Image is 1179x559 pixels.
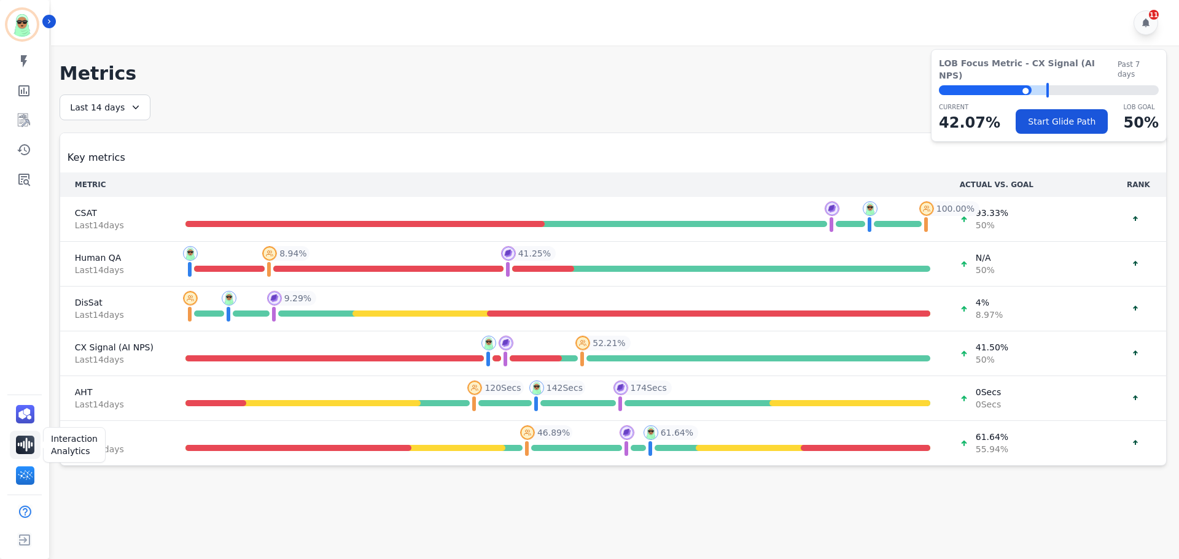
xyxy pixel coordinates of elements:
span: Last 14 day s [75,219,156,231]
span: N/A [976,252,995,264]
p: LOB Goal [1124,102,1159,112]
img: profile-pic [467,380,482,395]
span: 0 Secs [976,398,1001,411]
img: profile-pic [222,291,236,306]
span: Last 14 day s [75,309,156,321]
span: Last 14 day s [75,443,156,455]
img: profile-pic [499,336,513,350]
img: profile-pic [863,201,877,216]
img: profile-pic [644,425,658,440]
span: Last 14 day s [75,353,156,366]
span: 46.89 % [537,426,570,439]
span: Human QA [75,252,156,264]
img: profile-pic [267,291,282,306]
span: 93.33 % [976,207,1008,219]
span: CSAT [75,207,156,219]
th: ACTUAL VS. GOAL [945,172,1111,197]
img: profile-pic [481,336,496,350]
p: 42.07 % [939,112,1000,134]
span: 4 % [976,296,1003,309]
span: 55.94 % [976,443,1008,455]
span: Last 14 day s [75,264,156,276]
img: profile-pic [620,425,634,440]
span: Silence [75,431,156,443]
span: 50 % [976,264,995,276]
div: ⬤ [939,85,1032,95]
span: 61.64 % [661,426,693,439]
img: profile-pic [825,201,839,216]
button: Start Glide Path [1016,109,1108,134]
img: profile-pic [529,380,544,395]
span: DisSat [75,296,156,309]
span: 174 Secs [631,382,667,394]
h1: Metrics [60,63,1167,85]
span: 120 Secs [484,382,521,394]
p: 50 % [1124,112,1159,134]
img: profile-pic [183,291,198,306]
span: 8.97 % [976,309,1003,321]
p: CURRENT [939,102,1000,112]
th: RANK [1111,172,1166,197]
img: Bordered avatar [7,10,37,39]
div: Last 14 days [60,94,150,120]
span: 0 Secs [976,386,1001,398]
span: 142 Secs [547,382,583,394]
span: AHT [75,386,156,398]
span: 41.25 % [518,247,551,260]
span: 9.29 % [284,292,311,304]
span: Key metrics [68,150,125,165]
img: profile-pic [520,425,535,440]
span: 41.50 % [976,341,1008,353]
span: CX Signal (AI NPS) [75,341,156,353]
th: METRIC [60,172,171,197]
img: profile-pic [919,201,934,216]
span: 61.64 % [976,431,1008,443]
img: profile-pic [183,246,198,261]
span: 52.21 % [593,337,625,349]
img: profile-pic [613,380,628,395]
img: profile-pic [262,246,277,261]
span: 50 % [976,219,1008,231]
span: 50 % [976,353,1008,366]
span: 100.00 % [936,202,975,215]
img: profile-pic [501,246,516,261]
div: 11 [1149,10,1159,20]
span: 8.94 % [279,247,306,260]
img: profile-pic [575,336,590,350]
span: Last 14 day s [75,398,156,411]
span: LOB Focus Metric - CX Signal (AI NPS) [939,57,1118,82]
span: Past 7 days [1118,60,1159,79]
